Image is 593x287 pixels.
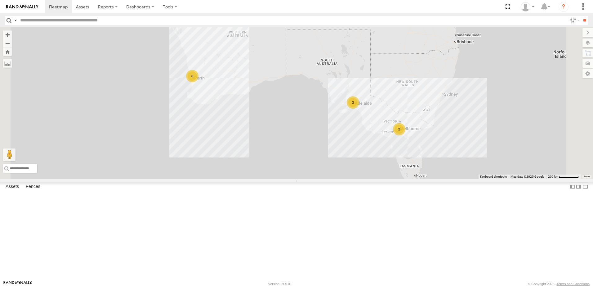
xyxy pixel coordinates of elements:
[557,282,590,286] a: Terms and Conditions
[480,175,507,179] button: Keyboard shortcuts
[23,182,43,191] label: Fences
[569,182,576,191] label: Dock Summary Table to the Left
[186,70,198,82] div: 8
[582,69,593,78] label: Map Settings
[3,59,12,68] label: Measure
[519,2,537,11] div: Amy Rowlands
[548,175,559,178] span: 200 km
[3,39,12,48] button: Zoom out
[528,282,590,286] div: © Copyright 2025 -
[568,16,581,25] label: Search Filter Options
[576,182,582,191] label: Dock Summary Table to the Right
[393,123,405,135] div: 2
[268,282,292,286] div: Version: 305.01
[3,148,16,161] button: Drag Pegman onto the map to open Street View
[584,175,590,178] a: Terms
[546,175,581,179] button: Map scale: 200 km per 61 pixels
[347,96,359,109] div: 3
[3,30,12,39] button: Zoom in
[582,182,588,191] label: Hide Summary Table
[3,281,32,287] a: Visit our Website
[559,2,568,12] i: ?
[13,16,18,25] label: Search Query
[511,175,544,178] span: Map data ©2025 Google
[2,182,22,191] label: Assets
[3,48,12,56] button: Zoom Home
[6,5,38,9] img: rand-logo.svg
